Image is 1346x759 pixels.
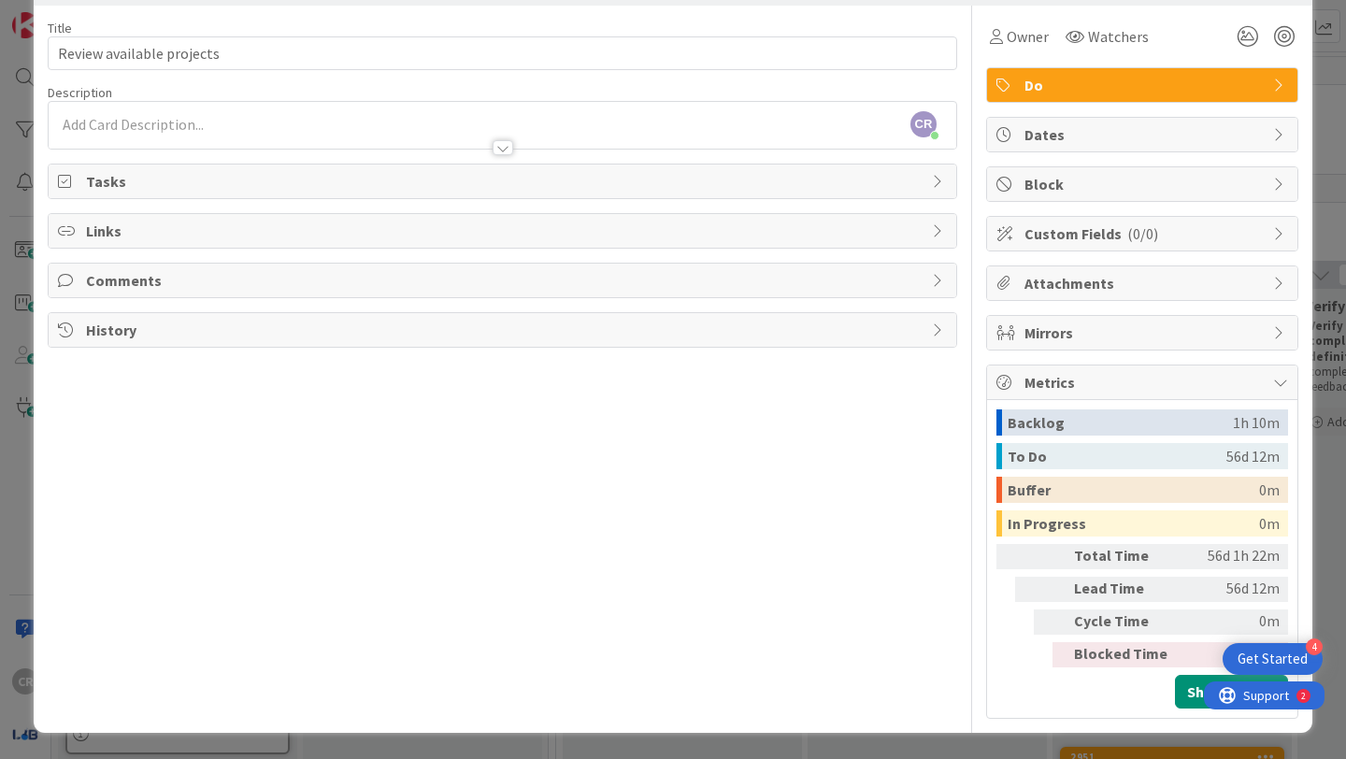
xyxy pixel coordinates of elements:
[1008,443,1226,469] div: To Do
[1008,409,1233,436] div: Backlog
[1223,643,1323,675] div: Open Get Started checklist, remaining modules: 4
[48,84,112,101] span: Description
[97,7,102,22] div: 2
[1306,638,1323,655] div: 4
[1184,544,1280,569] div: 56d 1h 22m
[1074,642,1177,667] div: Blocked Time
[1184,642,1280,667] div: 0m
[1074,609,1177,635] div: Cycle Time
[1008,510,1259,537] div: In Progress
[1233,409,1280,436] div: 1h 10m
[1238,650,1308,668] div: Get Started
[39,3,85,25] span: Support
[48,20,72,36] label: Title
[910,111,937,137] span: CR
[1074,544,1177,569] div: Total Time
[86,319,923,341] span: History
[1007,25,1049,48] span: Owner
[1024,322,1264,344] span: Mirrors
[1024,272,1264,294] span: Attachments
[86,220,923,242] span: Links
[1184,577,1280,602] div: 56d 12m
[1175,675,1288,709] button: Show Details
[86,170,923,193] span: Tasks
[1024,173,1264,195] span: Block
[1024,74,1264,96] span: Do
[1024,222,1264,245] span: Custom Fields
[1024,123,1264,146] span: Dates
[1074,577,1177,602] div: Lead Time
[1127,224,1158,243] span: ( 0/0 )
[48,36,957,70] input: type card name here...
[1024,371,1264,394] span: Metrics
[1008,477,1259,503] div: Buffer
[1088,25,1149,48] span: Watchers
[1226,443,1280,469] div: 56d 12m
[1259,477,1280,503] div: 0m
[1184,609,1280,635] div: 0m
[1259,510,1280,537] div: 0m
[86,269,923,292] span: Comments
